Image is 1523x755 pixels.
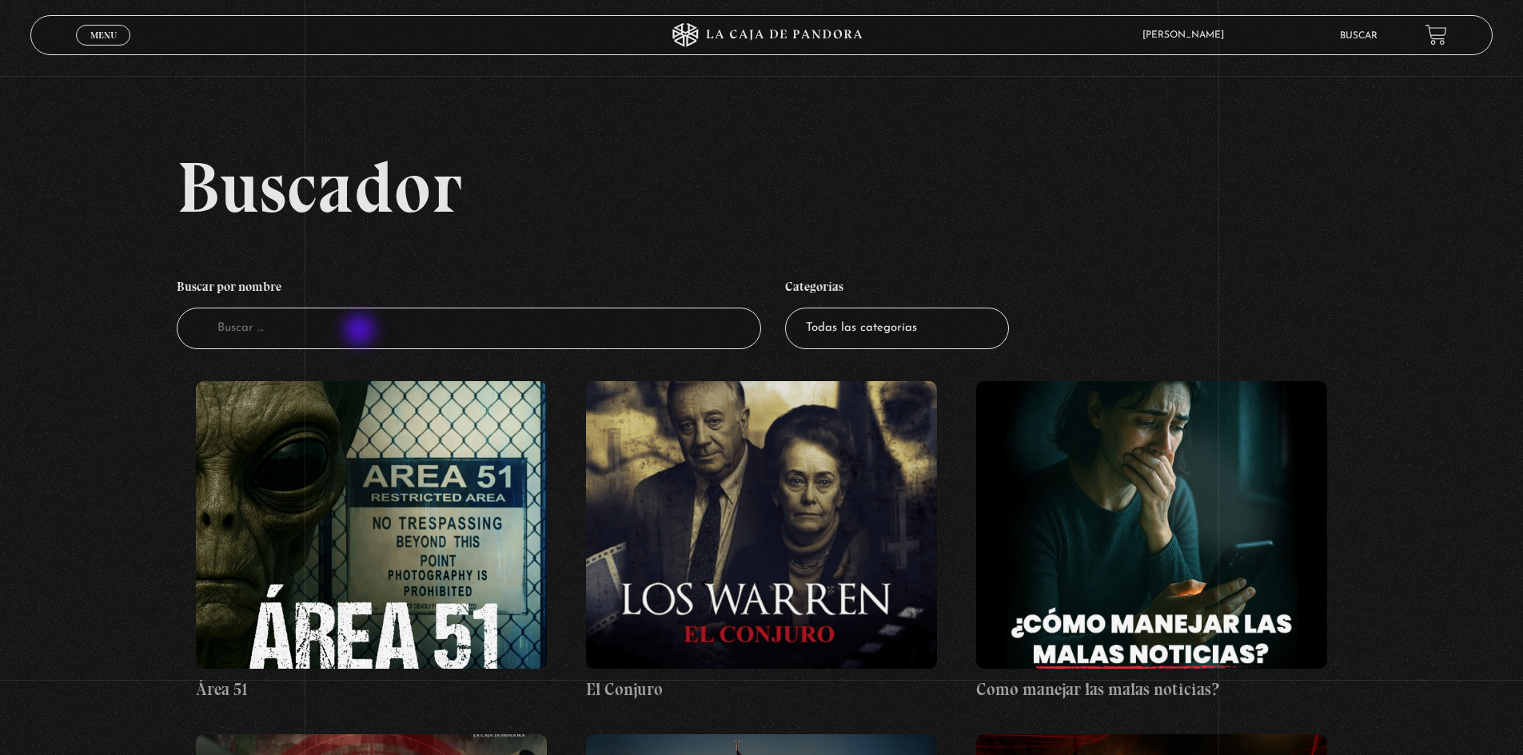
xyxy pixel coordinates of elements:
[1134,30,1240,40] span: [PERSON_NAME]
[586,381,937,702] a: El Conjuro
[85,44,122,55] span: Cerrar
[976,381,1327,702] a: Como manejar las malas noticias?
[1340,31,1377,41] a: Buscar
[785,271,1009,308] h4: Categorías
[976,677,1327,702] h4: Como manejar las malas noticias?
[196,677,547,702] h4: Área 51
[586,677,937,702] h4: El Conjuro
[196,381,547,702] a: Área 51
[90,30,117,40] span: Menu
[177,151,1493,223] h2: Buscador
[1425,24,1447,46] a: View your shopping cart
[177,271,762,308] h4: Buscar por nombre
